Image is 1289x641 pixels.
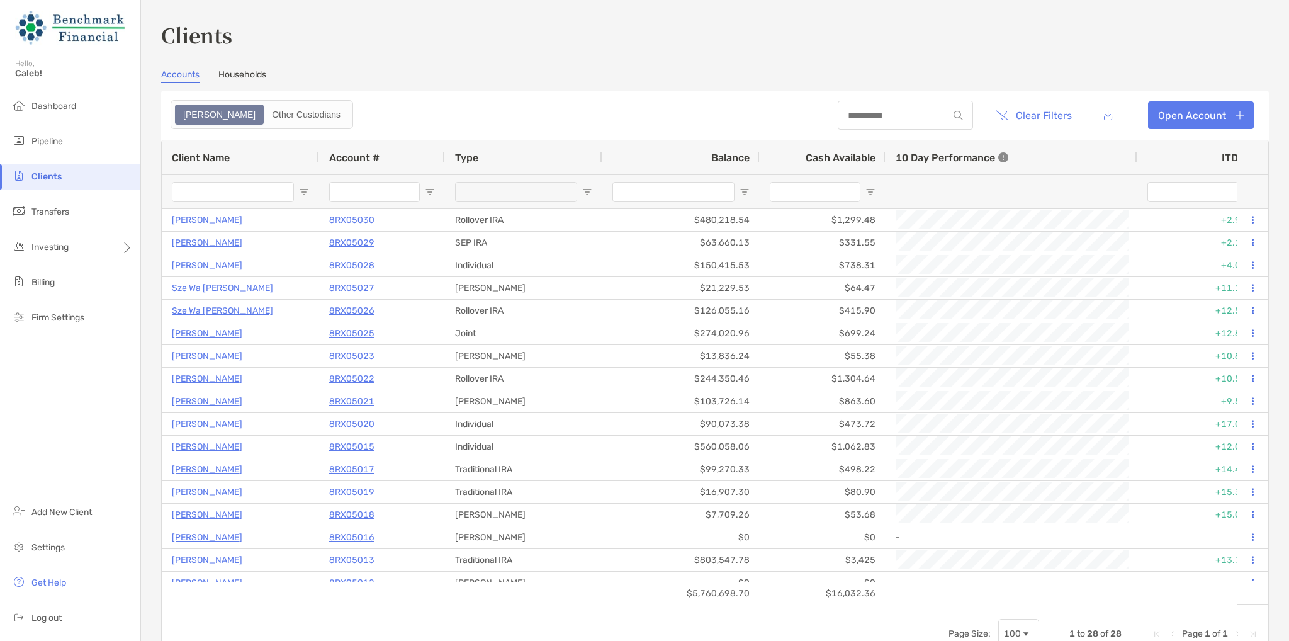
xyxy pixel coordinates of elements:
[31,207,69,217] span: Transfers
[760,368,886,390] div: $1,304.64
[1110,628,1122,639] span: 28
[602,436,760,458] div: $560,058.06
[329,182,420,202] input: Account # Filter Input
[329,507,374,523] a: 8RX05018
[172,235,242,251] a: [PERSON_NAME]
[760,390,886,412] div: $863.60
[760,549,886,571] div: $3,425
[1167,629,1177,639] div: Previous Page
[1148,101,1254,129] a: Open Account
[172,326,242,341] a: [PERSON_NAME]
[445,232,602,254] div: SEP IRA
[329,484,374,500] a: 8RX05019
[11,574,26,589] img: get-help icon
[1137,481,1263,503] div: +15.37%
[602,458,760,480] div: $99,270.33
[602,526,760,548] div: $0
[11,203,26,218] img: transfers icon
[329,462,374,477] a: 8RX05017
[760,458,886,480] div: $498.22
[445,254,602,276] div: Individual
[602,209,760,231] div: $480,218.54
[172,439,242,455] a: [PERSON_NAME]
[172,416,242,432] a: [PERSON_NAME]
[1137,390,1263,412] div: +9.51%
[329,212,374,228] a: 8RX05030
[1137,277,1263,299] div: +11.10%
[602,582,760,604] div: $5,760,698.70
[171,100,353,129] div: segmented control
[11,274,26,289] img: billing icon
[31,101,76,111] span: Dashboard
[172,507,242,523] a: [PERSON_NAME]
[31,613,62,623] span: Log out
[445,322,602,344] div: Joint
[329,280,374,296] p: 8RX05027
[602,322,760,344] div: $274,020.96
[986,101,1081,129] button: Clear Filters
[1137,572,1263,594] div: 0%
[265,106,347,123] div: Other Custodians
[760,232,886,254] div: $331.55
[896,140,1008,174] div: 10 Day Performance
[329,326,374,341] p: 8RX05025
[445,390,602,412] div: [PERSON_NAME]
[445,368,602,390] div: Rollover IRA
[172,462,242,477] a: [PERSON_NAME]
[329,371,374,387] p: 8RX05022
[760,504,886,526] div: $53.68
[760,481,886,503] div: $80.90
[172,575,242,591] a: [PERSON_NAME]
[329,235,374,251] p: 8RX05029
[176,106,262,123] div: Zoe
[760,436,886,458] div: $1,062.83
[15,68,133,79] span: Caleb!
[11,610,26,625] img: logout icon
[329,303,374,319] a: 8RX05026
[760,209,886,231] div: $1,299.48
[161,69,200,83] a: Accounts
[760,345,886,367] div: $55.38
[1137,526,1263,548] div: 0%
[1087,628,1098,639] span: 28
[329,152,380,164] span: Account #
[760,322,886,344] div: $699.24
[31,542,65,553] span: Settings
[172,152,230,164] span: Client Name
[445,277,602,299] div: [PERSON_NAME]
[329,552,374,568] p: 8RX05013
[760,254,886,276] div: $738.31
[172,212,242,228] a: [PERSON_NAME]
[329,258,374,273] a: 8RX05028
[1137,413,1263,435] div: +17.03%
[172,484,242,500] a: [PERSON_NAME]
[740,187,750,197] button: Open Filter Menu
[602,232,760,254] div: $63,660.13
[806,152,875,164] span: Cash Available
[1137,436,1263,458] div: +12.01%
[31,277,55,288] span: Billing
[172,530,242,545] a: [PERSON_NAME]
[172,394,242,409] a: [PERSON_NAME]
[760,582,886,604] div: $16,032.36
[1100,628,1108,639] span: of
[218,69,266,83] a: Households
[445,549,602,571] div: Traditional IRA
[602,300,760,322] div: $126,055.16
[1248,629,1258,639] div: Last Page
[1077,628,1085,639] span: to
[11,504,26,519] img: add_new_client icon
[445,481,602,503] div: Traditional IRA
[1182,628,1203,639] span: Page
[172,552,242,568] a: [PERSON_NAME]
[445,458,602,480] div: Traditional IRA
[11,168,26,183] img: clients icon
